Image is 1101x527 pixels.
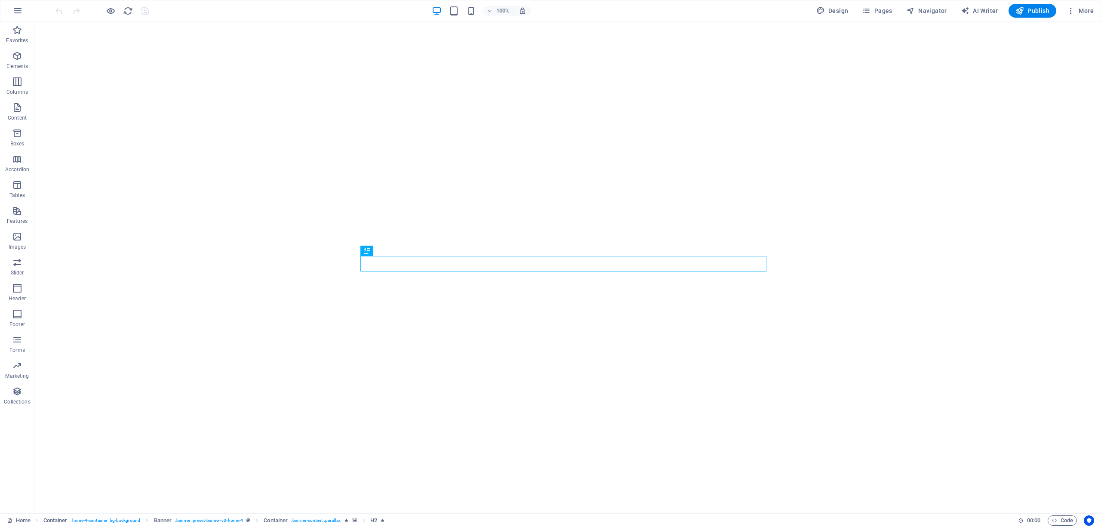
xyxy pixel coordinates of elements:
p: Slider [11,269,24,276]
button: Navigator [903,4,950,18]
span: Publish [1015,6,1049,15]
i: Reload page [123,6,133,16]
i: Element contains an animation [381,518,384,523]
button: Publish [1009,4,1056,18]
span: Click to select. Double-click to edit [43,515,68,526]
p: Elements [6,63,28,70]
span: : [1033,517,1034,524]
p: Boxes [10,140,25,147]
button: Pages [858,4,895,18]
p: Tables [9,192,25,199]
i: This element is a customizable preset [246,518,250,523]
i: Element contains an animation [344,518,348,523]
p: Forms [9,347,25,354]
p: Features [7,218,28,225]
button: Code [1048,515,1077,526]
button: reload [123,6,133,16]
span: Navigator [906,6,947,15]
span: Click to select. Double-click to edit [370,515,377,526]
button: AI Writer [957,4,1002,18]
span: Code [1052,515,1073,526]
p: Accordion [5,166,29,173]
p: Header [9,295,26,302]
i: On resize automatically adjust zoom level to fit chosen device. [519,7,526,15]
p: Footer [9,321,25,328]
button: Design [813,4,852,18]
p: Content [8,114,27,121]
span: Click to select. Double-click to edit [154,515,172,526]
p: Collections [4,398,30,405]
span: More [1067,6,1094,15]
p: Images [9,243,26,250]
p: Marketing [5,373,29,379]
p: Columns [6,89,28,96]
button: More [1063,4,1097,18]
button: Click here to leave preview mode and continue editing [105,6,116,16]
button: 100% [483,6,514,16]
h6: 100% [496,6,510,16]
span: 00 00 [1027,515,1040,526]
div: Design (Ctrl+Alt+Y) [813,4,852,18]
nav: breadcrumb [43,515,385,526]
button: Usercentrics [1084,515,1094,526]
p: Favorites [6,37,28,44]
span: Click to select. Double-click to edit [264,515,288,526]
a: Click to cancel selection. Double-click to open Pages [7,515,31,526]
h6: Session time [1018,515,1041,526]
span: Design [816,6,849,15]
span: . banner-content .parallax [291,515,341,526]
span: . home-4-container .bg-background [71,515,140,526]
span: AI Writer [961,6,998,15]
span: . banner .preset-banner-v3-home-4 [175,515,243,526]
i: This element contains a background [352,518,357,523]
span: Pages [862,6,892,15]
